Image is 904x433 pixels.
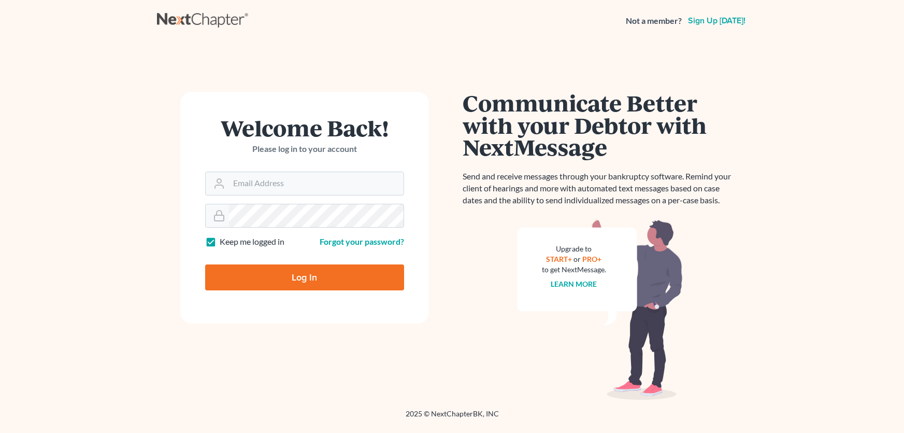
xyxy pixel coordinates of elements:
a: Learn more [551,280,597,288]
div: Upgrade to [542,244,606,254]
strong: Not a member? [626,15,682,27]
img: nextmessage_bg-59042aed3d76b12b5cd301f8e5b87938c9018125f34e5fa2b7a6b67550977c72.svg [517,219,683,400]
label: Keep me logged in [220,236,284,248]
span: or [573,255,581,263]
h1: Communicate Better with your Debtor with NextMessage [463,92,737,158]
div: to get NextMessage. [542,264,606,275]
h1: Welcome Back! [205,117,404,139]
div: 2025 © NextChapterBK, INC [157,409,748,427]
a: PRO+ [582,255,601,263]
a: Sign up [DATE]! [686,17,748,25]
input: Log In [205,264,404,290]
a: START+ [546,255,572,263]
a: Forgot your password? [320,236,404,246]
p: Please log in to your account [205,143,404,155]
p: Send and receive messages through your bankruptcy software. Remind your client of hearings and mo... [463,171,737,206]
input: Email Address [229,172,404,195]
